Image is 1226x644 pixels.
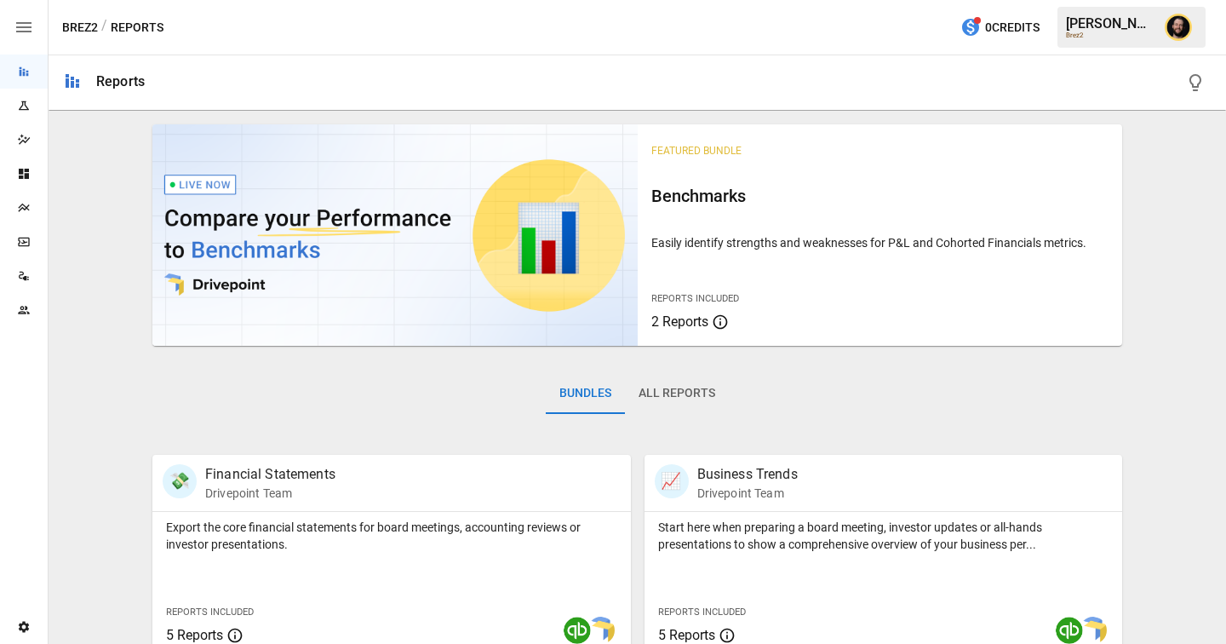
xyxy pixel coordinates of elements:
[651,182,1109,210] h6: Benchmarks
[62,17,98,38] button: Brez2
[152,124,638,346] img: video thumbnail
[655,464,689,498] div: 📈
[985,17,1040,38] span: 0 Credits
[1154,3,1202,51] button: Ciaran Nugent
[101,17,107,38] div: /
[651,145,742,157] span: Featured Bundle
[166,519,617,553] p: Export the core financial statements for board meetings, accounting reviews or investor presentat...
[651,234,1109,251] p: Easily identify strengths and weaknesses for P&L and Cohorted Financials metrics.
[166,607,254,618] span: Reports Included
[587,617,615,644] img: smart model
[1080,617,1107,644] img: smart model
[658,607,746,618] span: Reports Included
[205,464,335,485] p: Financial Statements
[954,12,1046,43] button: 0Credits
[625,373,729,414] button: All Reports
[697,464,798,485] p: Business Trends
[166,627,223,643] span: 5 Reports
[205,485,335,502] p: Drivepoint Team
[1165,14,1192,41] img: Ciaran Nugent
[658,519,1109,553] p: Start here when preparing a board meeting, investor updates or all-hands presentations to show a ...
[1066,32,1154,39] div: Brez2
[546,373,625,414] button: Bundles
[658,627,715,643] span: 5 Reports
[96,73,145,89] div: Reports
[1056,617,1083,644] img: quickbooks
[697,485,798,502] p: Drivepoint Team
[651,313,708,330] span: 2 Reports
[651,293,739,304] span: Reports Included
[564,617,591,644] img: quickbooks
[163,464,197,498] div: 💸
[1066,15,1154,32] div: [PERSON_NAME]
